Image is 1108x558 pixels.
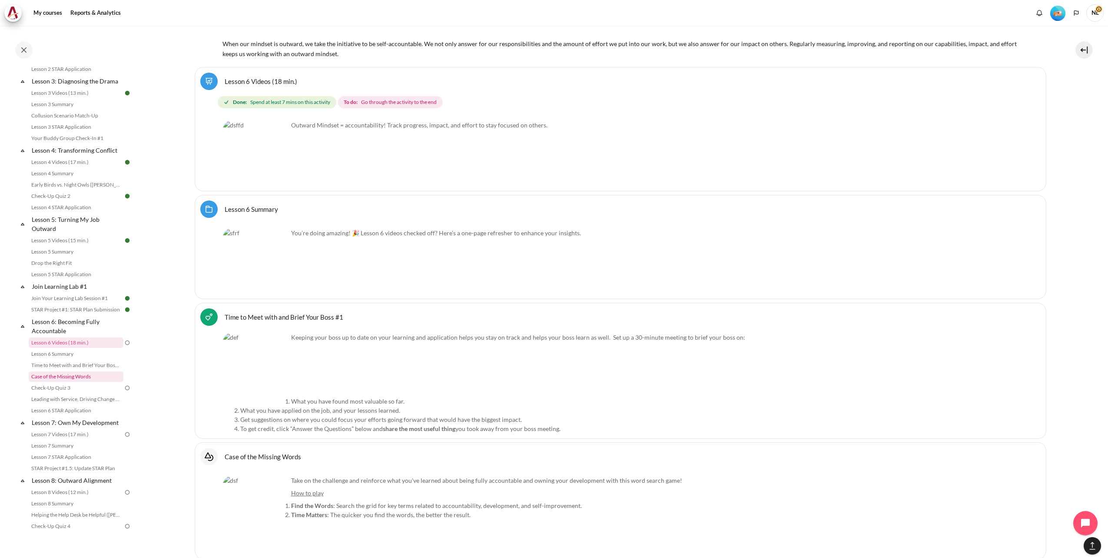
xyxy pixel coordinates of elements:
a: User menu [1086,4,1104,22]
a: Lesson 3: Diagnosing the Drama [30,75,123,87]
span: What you have applied on the job, and your lessons learned. [240,407,400,414]
button: Languages [1070,7,1083,20]
img: Done [123,192,131,200]
strong: Find the Words [291,502,333,509]
li: : Search the grid for key terms related to accountability, development, and self-improvement. [240,501,1018,510]
span: What you have found most valuable so far. [291,398,405,405]
div: Level #2 [1050,5,1065,21]
strong: Done: [233,98,247,106]
a: Lesson 6: Becoming Fully Accountable [30,316,123,337]
u: How to play [291,489,324,497]
a: Lesson 8 STAR Application [29,532,123,543]
img: Done [123,306,131,314]
img: dsffd [223,120,288,186]
a: Architeck Architeck [4,4,26,22]
img: To do [123,488,131,496]
a: Lesson 4 Summary [29,168,123,179]
span: To get credit, click “Answer the Questions” below and you took away from your boss meeting. [240,425,561,432]
span: Collapse [18,220,27,228]
a: Case of the Missing Words [29,371,123,382]
a: Lesson 7: Own My Development [30,417,123,428]
a: Join Learning Lab #1 [30,281,123,292]
span: Collapse [18,418,27,427]
a: Lesson 4 Videos (17 min.) [29,157,123,167]
a: Lesson 6 Videos (18 min.) [29,337,123,348]
a: Early Birds vs. Night Owls ([PERSON_NAME]'s Story) [29,180,123,190]
div: Show notification window with no new notifications [1033,7,1046,20]
a: Lesson 5 Videos (15 min.) [29,235,123,246]
a: Reports & Analytics [67,4,124,22]
a: Level #2 [1047,5,1069,21]
a: Lesson 5 Summary [29,247,123,257]
a: Lesson 3 Summary [29,99,123,110]
a: Lesson 3 STAR Application [29,122,123,132]
a: STAR Project #1.5: Update STAR Plan [29,463,123,474]
a: Lesson 5 STAR Application [29,269,123,280]
button: [[backtotopbutton]] [1084,537,1101,555]
strong: Time Matters [291,511,327,518]
a: Lesson 6 Summary [29,349,123,359]
a: STAR Project #1: STAR Plan Submission [29,304,123,315]
strong: share the most useful thing [383,425,455,432]
a: Check-Up Quiz 2 [29,191,123,201]
a: Lesson 6 Summary [225,205,278,213]
a: Lesson 6 STAR Application [29,405,123,416]
span: You’re doing amazing! 🎉 Lesson 6 videos checked off? Here’s a one-page refresher to enhance your ... [291,229,581,237]
a: Lesson 5: Turning My Job Outward [30,214,123,234]
span: Collapse [18,476,27,485]
img: Done [123,89,131,97]
span: Collapse [18,77,27,86]
div: Completion requirements for Lesson 6 Videos (18 min.) [218,94,1027,110]
img: Done [123,237,131,244]
img: Level #2 [1050,6,1065,21]
li: : The quicker you find the words, the better the result. [240,510,1018,519]
a: Lesson 7 STAR Application [29,452,123,462]
span: Collapse [18,282,27,291]
span: Collapse [18,322,27,331]
img: To do [123,384,131,392]
a: Check-Up Quiz 3 [29,383,123,393]
a: Drop the Right Fit [29,258,123,268]
img: Architeck [7,7,19,20]
p: Outward Mindset = accountability! Track progress, impact, and effort to stay focused on others. [223,120,1018,130]
a: Time to Meet with and Brief Your Boss #1 [225,313,343,321]
strong: To do: [344,98,358,106]
img: To do [123,431,131,438]
a: Helping the Help Desk be Helpful ([PERSON_NAME]'s Story) [29,510,123,520]
a: Collusion Scenario Match-Up [29,110,123,121]
a: Lesson 3 Videos (13 min.) [29,88,123,98]
img: dsf [223,476,288,541]
a: Lesson 8: Outward Alignment [30,474,123,486]
a: Leading with Service, Driving Change (Pucknalin's Story) [29,394,123,404]
a: Lesson 4 STAR Application [29,202,123,213]
img: def [223,333,288,398]
a: Lesson 7 Videos (17 min.) [29,429,123,440]
img: To do [123,339,131,347]
a: Case of the Missing Words [225,452,301,461]
a: Time to Meet with and Brief Your Boss #1 [29,360,123,371]
div: Keeping your boss up to date on your learning and application helps you stay on track and helps y... [223,333,1018,433]
a: Lesson 2 STAR Application [29,64,123,74]
a: Lesson 6 Videos (18 min.) [225,77,297,85]
a: Join Your Learning Lab Session #1 [29,293,123,304]
a: Check-Up Quiz 4 [29,521,123,531]
span: When our mindset is outward, we take the initiative to be self-accountable. We not only answer fo... [222,30,1017,57]
a: Lesson 4: Transforming Conflict [30,144,123,156]
a: Lesson 8 Summary [29,498,123,509]
a: My courses [30,4,65,22]
a: Your Buddy Group Check-In #1 [29,133,123,144]
img: sfrf [223,228,288,294]
span: Get suggestions on where you could focus your efforts going forward that would have the biggest i... [240,416,522,423]
span: Spend at least 7 mins on this activity [250,98,330,106]
img: To do [123,522,131,530]
span: Go through the activity to the end [361,98,437,106]
p: Take on the challenge and reinforce what you've learned about being fully accountable and owning ... [223,476,1018,485]
a: Lesson 8 Videos (12 min.) [29,487,123,498]
span: NL [1086,4,1104,22]
img: Done [123,158,131,166]
span: Collapse [18,146,27,155]
a: Lesson 7 Summary [29,441,123,451]
img: Done [123,294,131,302]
